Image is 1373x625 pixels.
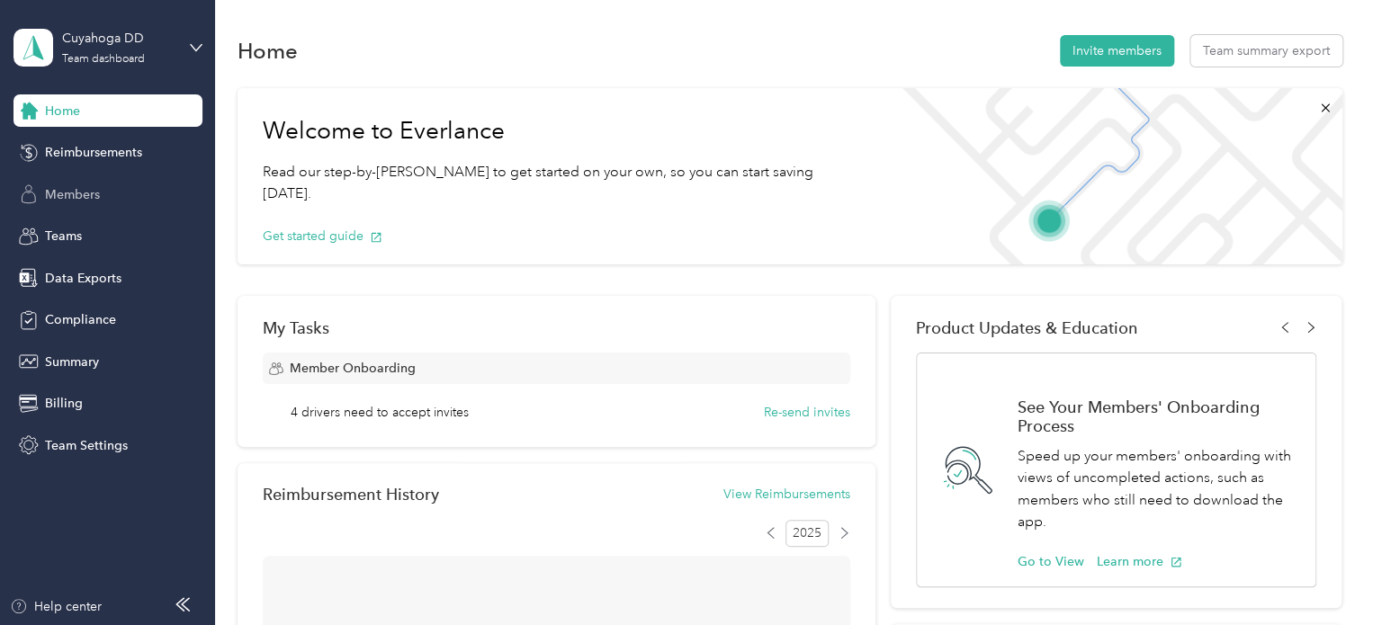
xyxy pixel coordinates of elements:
span: 2025 [785,520,829,547]
p: Speed up your members' onboarding with views of uncompleted actions, such as members who still ne... [1018,445,1297,533]
span: Data Exports [45,269,121,288]
span: 4 drivers need to accept invites [291,403,469,422]
h1: Home [238,41,298,60]
button: View Reimbursements [723,485,850,504]
span: Reimbursements [45,143,142,162]
h1: See Your Members' Onboarding Process [1018,397,1297,435]
span: Product Updates & Education [916,318,1138,337]
iframe: Everlance-gr Chat Button Frame [1272,524,1373,625]
button: Learn more [1097,552,1182,571]
span: Members [45,185,100,204]
div: Cuyahoga DD [62,29,175,48]
button: Team summary export [1190,35,1342,67]
span: Team Settings [45,436,128,455]
button: Get started guide [263,227,382,246]
div: My Tasks [263,318,850,337]
div: Team dashboard [62,54,145,65]
p: Read our step-by-[PERSON_NAME] to get started on your own, so you can start saving [DATE]. [263,161,860,205]
button: Re-send invites [764,403,850,422]
img: Welcome to everlance [884,88,1342,264]
h2: Reimbursement History [263,485,439,504]
button: Go to View [1018,552,1084,571]
span: Member Onboarding [290,359,416,378]
h1: Welcome to Everlance [263,117,860,146]
button: Help center [10,597,102,616]
span: Teams [45,227,82,246]
button: Invite members [1060,35,1174,67]
span: Home [45,102,80,121]
span: Summary [45,353,99,371]
span: Billing [45,394,83,413]
span: Compliance [45,310,116,329]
